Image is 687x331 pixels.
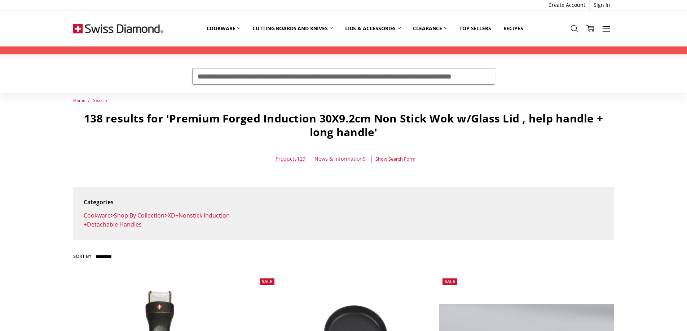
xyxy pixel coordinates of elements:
a: News & Information9 [314,155,366,163]
h1: 138 results for 'Premium Forged Induction 30X9.2cm Non Stick Wok w/Glass Lid , help handle + long... [73,112,614,139]
a: Recipes [497,21,529,36]
a: Products129 [276,155,305,162]
span: 129 [297,155,305,162]
span: 9 [363,155,366,162]
span: Sale [262,278,272,285]
img: Free Shipping On Every Order [73,10,163,46]
h5: Categories [84,198,603,207]
a: Cookware [201,21,247,36]
a: Home [73,97,85,103]
li: > > [80,211,256,229]
label: Sort By [73,250,91,262]
a: Cutting boards and knives [246,21,339,36]
a: Show Search Form [375,155,415,163]
a: Clearance [407,21,453,36]
a: Shop By Collection [114,211,164,219]
span: Sale [445,278,455,285]
a: Search [93,97,107,103]
a: Cookware [84,211,111,219]
a: Top Sellers [453,21,497,36]
a: Lids & Accessories [339,21,407,36]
